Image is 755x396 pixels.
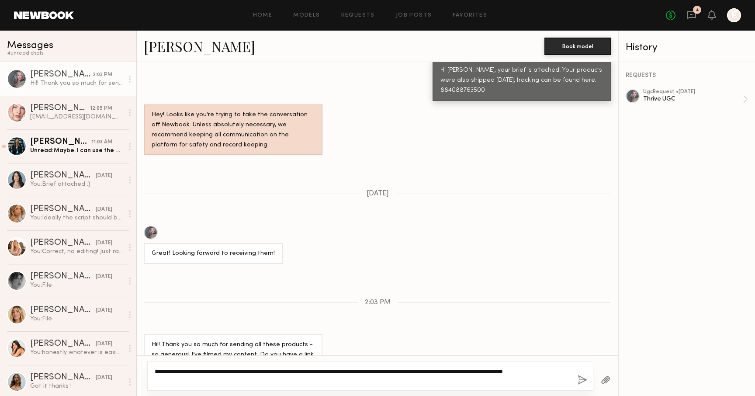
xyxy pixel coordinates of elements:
[544,38,611,55] button: Book model
[96,172,112,180] div: [DATE]
[152,340,315,380] div: Hi!! Thank you so much for sending all these products - so generous! I’ve filmed my content. Do y...
[341,13,375,18] a: Requests
[30,171,96,180] div: [PERSON_NAME]
[96,374,112,382] div: [DATE]
[30,113,123,121] div: [EMAIL_ADDRESS][DOMAIN_NAME]
[30,104,90,113] div: [PERSON_NAME]
[30,315,123,323] div: You: File
[96,306,112,315] div: [DATE]
[96,340,112,348] div: [DATE]
[626,43,748,53] div: History
[643,89,743,95] div: ugc Request • [DATE]
[30,272,96,281] div: [PERSON_NAME]
[440,66,603,96] div: Hi [PERSON_NAME], your brief is attached! Your products were also shipped [DATE], tracking can be...
[152,249,275,259] div: Great! Looking forward to receiving them!
[687,10,696,21] a: 4
[30,239,96,247] div: [PERSON_NAME]
[30,247,123,256] div: You: Correct, no editing! Just raw files. The agreement should be in your inbox but I'll resend j...
[365,299,391,306] span: 2:03 PM
[30,348,123,357] div: You: honestly whatever is easiest for you! since we ask for raw clips, editing is not needed on y...
[30,205,96,214] div: [PERSON_NAME]
[90,104,112,113] div: 12:05 PM
[30,382,123,390] div: Got it thanks !
[643,89,748,109] a: ugcRequest •[DATE]Thrive UGC
[91,138,112,146] div: 11:03 AM
[30,138,91,146] div: [PERSON_NAME]
[30,79,123,87] div: Hi!! Thank you so much for sending all these products - so generous! I’ve filmed my content. Do y...
[96,239,112,247] div: [DATE]
[30,281,123,289] div: You: File
[30,214,123,222] div: You: Ideally the script should be read on camera!
[30,180,123,188] div: You: Brief attached :)
[30,306,96,315] div: [PERSON_NAME]
[253,13,273,18] a: Home
[152,110,315,150] div: Hey! Looks like you’re trying to take the conversation off Newbook. Unless absolutely necessary, ...
[96,273,112,281] div: [DATE]
[30,70,93,79] div: [PERSON_NAME]
[144,37,255,56] a: [PERSON_NAME]
[30,340,96,348] div: [PERSON_NAME]
[30,373,96,382] div: [PERSON_NAME]
[696,8,699,13] div: 4
[643,95,743,103] div: Thrive UGC
[544,42,611,49] a: Book model
[626,73,748,79] div: REQUESTS
[293,13,320,18] a: Models
[367,190,389,198] span: [DATE]
[93,71,112,79] div: 2:03 PM
[7,41,53,51] span: Messages
[30,146,123,155] div: Unread: Maybe. I can use the other for now and send video. So other than a few close ups of appli...
[727,8,741,22] a: E
[453,13,487,18] a: Favorites
[396,13,432,18] a: Job Posts
[96,205,112,214] div: [DATE]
